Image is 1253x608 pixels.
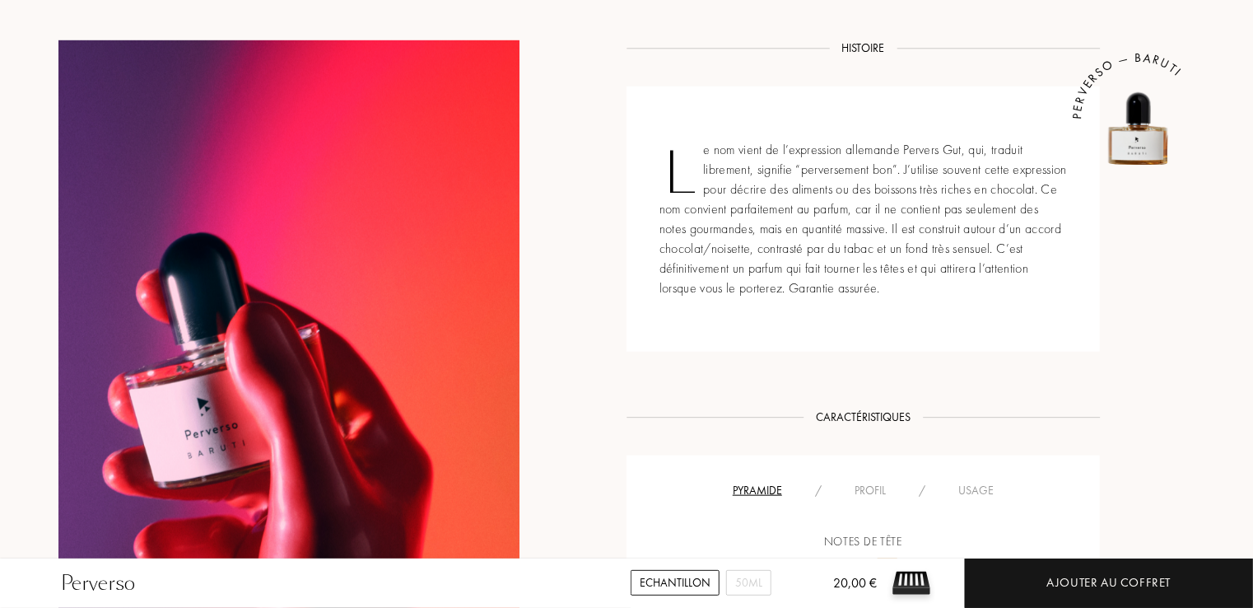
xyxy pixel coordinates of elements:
[626,87,1100,352] div: Le nom vient de l’expression allemande Pervers Gut, qui, traduit librement, signifie “perversemen...
[639,533,1088,550] div: Notes de tête
[61,568,135,598] div: Perverso
[631,570,720,596] div: Echantillon
[799,482,838,499] div: /
[902,482,942,499] div: /
[1047,573,1171,592] div: Ajouter au coffret
[726,570,771,596] div: 50mL
[838,482,902,499] div: Profil
[1089,70,1188,169] img: Perverso
[807,573,877,608] div: 20,00 €
[716,482,799,499] div: Pyramide
[887,559,936,608] img: sample box sommelier du parfum
[942,482,1010,499] div: Usage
